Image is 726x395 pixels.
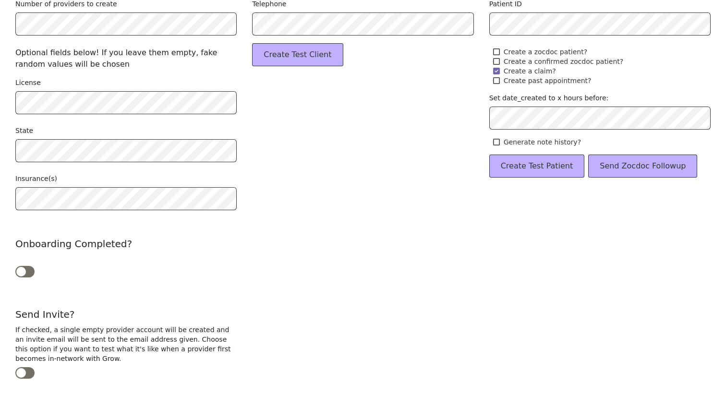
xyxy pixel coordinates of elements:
label: Onboarding Completed? [15,237,132,251]
div: If checked, a single empty provider account will be created and an invite email will be sent to t... [15,325,237,363]
label: Send Invite? [15,308,74,321]
span: Generate note history? [504,137,581,147]
label: Set date_created to x hours before: [489,93,609,103]
button: open menu [15,187,237,210]
label: License [15,78,41,87]
span: Create a zocdoc patient? [504,47,587,57]
span: Create past appointment? [504,76,592,85]
button: Create Test Client [252,43,343,66]
span: Create a confirmed zocdoc patient? [504,57,624,66]
button: open menu [15,139,237,162]
button: Create Test Patient [489,155,585,178]
label: Insurance(s) [15,174,57,183]
label: State [15,126,33,135]
button: Send Zocdoc Followup [588,155,697,178]
span: Create a claim? [504,66,556,76]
